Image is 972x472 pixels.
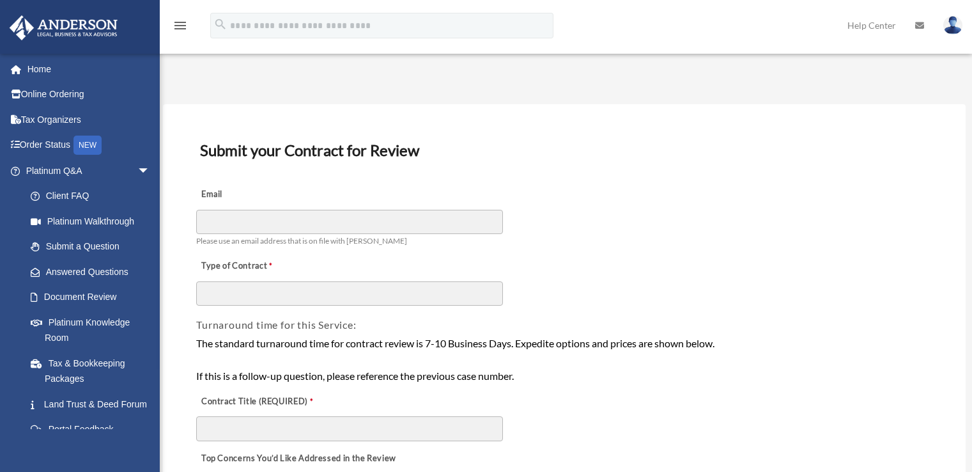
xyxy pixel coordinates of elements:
[18,184,169,209] a: Client FAQ
[196,450,399,468] label: Top Concerns You’d Like Addressed in the Review
[196,335,932,384] div: The standard turnaround time for contract review is 7-10 Business Days. Expedite options and pric...
[18,208,169,234] a: Platinum Walkthrough
[196,258,324,276] label: Type of Contract
[9,132,169,159] a: Order StatusNEW
[73,136,102,155] div: NEW
[196,393,324,411] label: Contract Title (REQUIRED)
[18,391,169,417] a: Land Trust & Deed Forum
[9,82,169,107] a: Online Ordering
[18,310,169,350] a: Platinum Knowledge Room
[18,234,169,260] a: Submit a Question
[195,137,934,164] h3: Submit your Contract for Review
[943,16,962,35] img: User Pic
[9,56,169,82] a: Home
[9,107,169,132] a: Tax Organizers
[18,417,169,443] a: Portal Feedback
[6,15,121,40] img: Anderson Advisors Platinum Portal
[213,17,228,31] i: search
[173,22,188,33] a: menu
[9,158,169,184] a: Platinum Q&Aarrow_drop_down
[137,158,163,184] span: arrow_drop_down
[173,18,188,33] i: menu
[196,319,356,331] span: Turnaround time for this Service:
[18,350,169,391] a: Tax & Bookkeeping Packages
[18,259,169,285] a: Answered Questions
[18,285,163,310] a: Document Review
[196,236,407,246] span: Please use an email address that is on file with [PERSON_NAME]
[196,186,324,204] label: Email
